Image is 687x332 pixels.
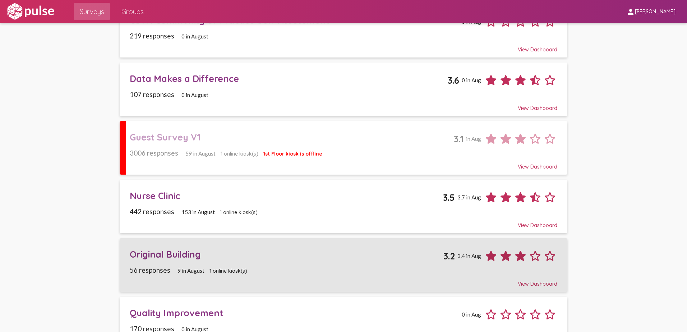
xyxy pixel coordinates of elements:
span: 1st Floor kiosk is offline [263,151,322,157]
span: 9 in August [177,267,204,274]
span: 3.5 [443,192,455,203]
span: 219 responses [130,32,174,40]
span: Surveys [80,5,104,18]
span: [PERSON_NAME] [635,9,676,15]
span: 3.6 [448,75,459,86]
span: 3.2 [443,250,455,262]
span: 3.4 in Aug [457,253,481,259]
span: 3006 responses [130,149,178,157]
span: 107 responses [130,90,174,98]
a: Data Makes a Difference3.60 in Aug107 responses0 in AugustView Dashboard [120,63,567,116]
a: Nurse Clinic3.53.7 in Aug442 responses153 in August1 online kiosk(s)View Dashboard [120,180,567,233]
div: Guest Survey V1 [130,132,454,143]
span: 59 in August [185,150,216,157]
span: 56 responses [130,266,170,274]
span: 3.1 [454,133,464,144]
div: View Dashboard [130,216,558,229]
mat-icon: person [626,8,635,16]
span: 3.7 in Aug [457,194,481,200]
a: Groups [116,3,149,20]
div: View Dashboard [130,40,558,53]
span: 0 in Aug [462,311,481,318]
a: Guest Survey V13.1in Aug3006 responses59 in August1 online kiosk(s)1st Floor kiosk is offlineView... [120,121,567,175]
span: 0 in Aug [462,77,481,83]
span: 1 online kiosk(s) [220,209,258,216]
span: 1 online kiosk(s) [221,151,258,157]
div: Quality Improvement [130,307,460,318]
img: white-logo.svg [6,3,55,20]
button: [PERSON_NAME] [621,5,681,18]
span: 1 online kiosk(s) [209,268,247,274]
span: in Aug [466,135,481,142]
span: 442 responses [130,207,174,216]
div: View Dashboard [130,98,558,111]
div: View Dashboard [130,157,558,170]
div: View Dashboard [130,274,558,287]
span: 0 in August [181,33,208,40]
a: Surveys [74,3,110,20]
div: Nurse Clinic [130,190,443,201]
span: Groups [121,5,144,18]
span: 153 in August [181,209,215,215]
a: CSTN Community of Practice Self-Assessment0 in Aug219 responses0 in AugustView Dashboard [120,4,567,57]
div: Original Building [130,249,444,260]
span: 0 in August [181,92,208,98]
a: Original Building3.23.4 in Aug56 responses9 in August1 online kiosk(s)View Dashboard [120,238,567,292]
div: Data Makes a Difference [130,73,448,84]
